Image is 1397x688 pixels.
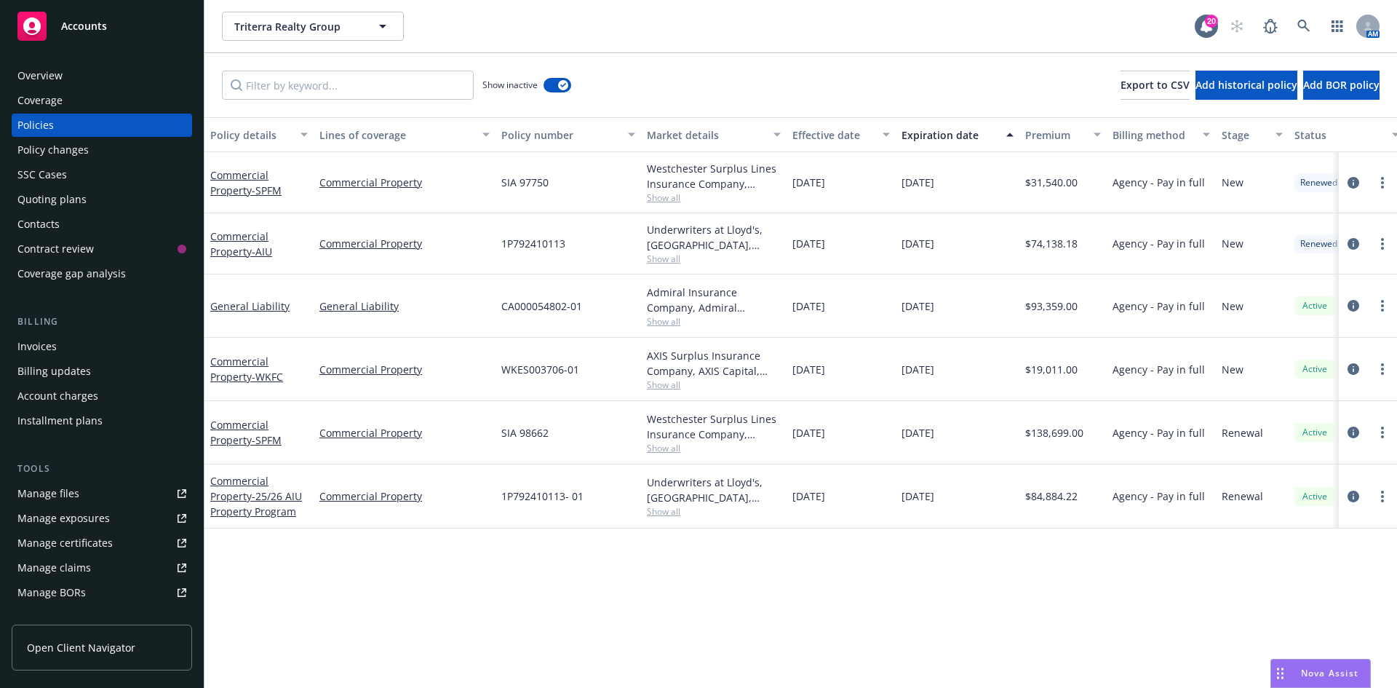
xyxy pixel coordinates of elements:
[647,348,781,379] div: AXIS Surplus Insurance Company, AXIS Capital, Amwins
[252,183,282,197] span: - SPFM
[495,117,641,152] button: Policy number
[1113,175,1205,190] span: Agency - Pay in full
[647,161,781,191] div: Westchester Surplus Lines Insurance Company, Chubb Group, Amwins
[1300,426,1329,439] span: Active
[1025,175,1078,190] span: $31,540.00
[252,370,283,384] span: - WKFC
[647,285,781,315] div: Admiral Insurance Company, Admiral Insurance Group ([PERSON_NAME] Corporation), RT Specialty Insu...
[902,127,998,143] div: Expiration date
[210,127,292,143] div: Policy details
[1374,360,1391,378] a: more
[1323,12,1352,41] a: Switch app
[319,362,490,377] a: Commercial Property
[902,175,934,190] span: [DATE]
[12,262,192,285] a: Coverage gap analysis
[210,229,272,258] a: Commercial Property
[17,64,63,87] div: Overview
[1113,362,1205,377] span: Agency - Pay in full
[1345,424,1362,441] a: circleInformation
[319,489,490,504] a: Commercial Property
[17,360,91,383] div: Billing updates
[1222,489,1263,504] span: Renewal
[12,237,192,261] a: Contract review
[319,298,490,314] a: General Liability
[647,127,765,143] div: Market details
[1294,127,1383,143] div: Status
[12,89,192,112] a: Coverage
[17,188,87,211] div: Quoting plans
[647,379,781,391] span: Show all
[17,384,98,408] div: Account charges
[252,245,272,258] span: - AIU
[17,262,126,285] div: Coverage gap analysis
[12,581,192,604] a: Manage BORs
[902,425,934,440] span: [DATE]
[647,253,781,265] span: Show all
[12,384,192,408] a: Account charges
[27,640,135,655] span: Open Client Navigator
[12,213,192,236] a: Contacts
[1222,12,1251,41] a: Start snowing
[1205,15,1218,28] div: 20
[12,64,192,87] a: Overview
[647,315,781,328] span: Show all
[210,489,302,518] span: - 25/26 AIU Property Program
[1107,117,1216,152] button: Billing method
[17,531,113,555] div: Manage certificates
[1222,298,1243,314] span: New
[501,298,582,314] span: CA000054802-01
[1300,363,1329,376] span: Active
[1222,425,1263,440] span: Renewal
[1345,360,1362,378] a: circleInformation
[501,175,549,190] span: SIA 97750
[1025,425,1083,440] span: $138,699.00
[647,505,781,518] span: Show all
[12,188,192,211] a: Quoting plans
[12,462,192,476] div: Tools
[319,425,490,440] a: Commercial Property
[319,175,490,190] a: Commercial Property
[647,475,781,505] div: Underwriters at Lloyd's, [GEOGRAPHIC_DATA], [PERSON_NAME] of [GEOGRAPHIC_DATA], Amalgamated Insur...
[1222,362,1243,377] span: New
[12,482,192,505] a: Manage files
[792,489,825,504] span: [DATE]
[1025,362,1078,377] span: $19,011.00
[204,117,314,152] button: Policy details
[1222,127,1267,143] div: Stage
[1025,236,1078,251] span: $74,138.18
[12,315,192,329] div: Billing
[1289,12,1318,41] a: Search
[17,138,89,162] div: Policy changes
[17,335,57,358] div: Invoices
[501,127,619,143] div: Policy number
[1303,71,1380,100] button: Add BOR policy
[210,299,290,313] a: General Liability
[1345,297,1362,315] a: circleInformation
[17,213,60,236] div: Contacts
[792,236,825,251] span: [DATE]
[12,335,192,358] a: Invoices
[12,606,192,629] a: Summary of insurance
[17,237,94,261] div: Contract review
[1025,127,1085,143] div: Premium
[17,482,79,505] div: Manage files
[12,531,192,555] a: Manage certificates
[896,117,1019,152] button: Expiration date
[647,222,781,253] div: Underwriters at Lloyd's, [GEOGRAPHIC_DATA], [PERSON_NAME] of [GEOGRAPHIC_DATA], [GEOGRAPHIC_DATA]
[12,163,192,186] a: SSC Cases
[902,489,934,504] span: [DATE]
[501,425,549,440] span: SIA 98662
[17,89,63,112] div: Coverage
[1300,237,1337,250] span: Renewed
[902,298,934,314] span: [DATE]
[17,606,128,629] div: Summary of insurance
[647,191,781,204] span: Show all
[501,236,565,251] span: 1P792410113
[1271,660,1289,687] div: Drag to move
[234,19,360,34] span: Triterra Realty Group
[12,114,192,137] a: Policies
[1113,127,1194,143] div: Billing method
[902,362,934,377] span: [DATE]
[12,6,192,47] a: Accounts
[12,138,192,162] a: Policy changes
